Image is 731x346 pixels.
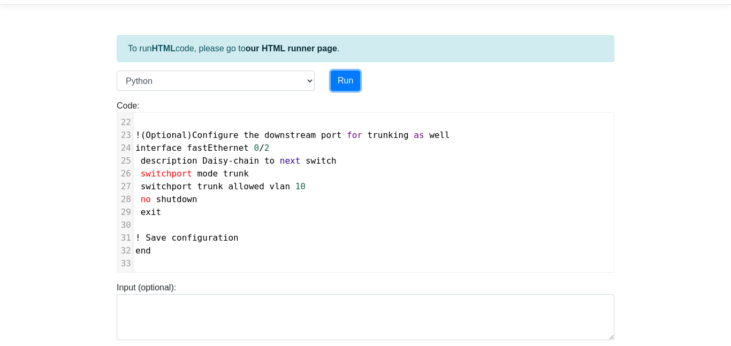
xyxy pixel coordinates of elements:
div: 27 [117,180,133,193]
span: switchport [141,168,192,179]
span: end [135,245,151,256]
a: our HTML runner page [246,44,337,53]
div: 28 [117,193,133,206]
span: fastEthernet [187,143,249,153]
span: - [228,156,233,166]
span: allowed [228,181,264,191]
span: for [347,130,362,140]
span: no [141,194,151,204]
div: 32 [117,244,133,257]
span: the [243,130,259,140]
div: 33 [117,257,133,270]
button: Run [331,71,360,91]
div: 31 [117,232,133,244]
span: mode [197,168,218,179]
span: Configure [192,130,239,140]
strong: HTML [151,44,175,53]
span: port [321,130,342,140]
span: vlan [270,181,291,191]
div: Input (optional): [109,281,622,340]
div: 30 [117,219,133,232]
span: description [141,156,197,166]
div: 26 [117,167,133,180]
span: / [259,143,264,153]
div: 24 [117,142,133,155]
span: next [280,156,301,166]
span: Save [146,233,166,243]
div: 25 [117,155,133,167]
div: 22 [117,116,133,129]
span: ! [135,130,141,140]
span: trunk [223,168,249,179]
span: chain [233,156,259,166]
span: trunk [197,181,223,191]
span: ( ) [135,130,450,140]
div: To run code, please go to . [117,35,614,62]
span: 10 [295,181,306,191]
span: interface [135,143,182,153]
span: to [264,156,275,166]
span: shutdown [156,194,197,204]
span: exit [141,207,162,217]
div: 23 [117,129,133,142]
span: configuration [171,233,238,243]
span: Daisy [202,156,228,166]
span: 0 [254,143,260,153]
span: trunking [368,130,409,140]
span: switch [306,156,337,166]
span: well [429,130,450,140]
div: 29 [117,206,133,219]
span: downstream [264,130,316,140]
span: 2 [264,143,270,153]
span: ! [135,233,141,243]
span: as [414,130,424,140]
span: switchport [141,181,192,191]
div: Code: [109,99,622,273]
span: Optional [146,130,187,140]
